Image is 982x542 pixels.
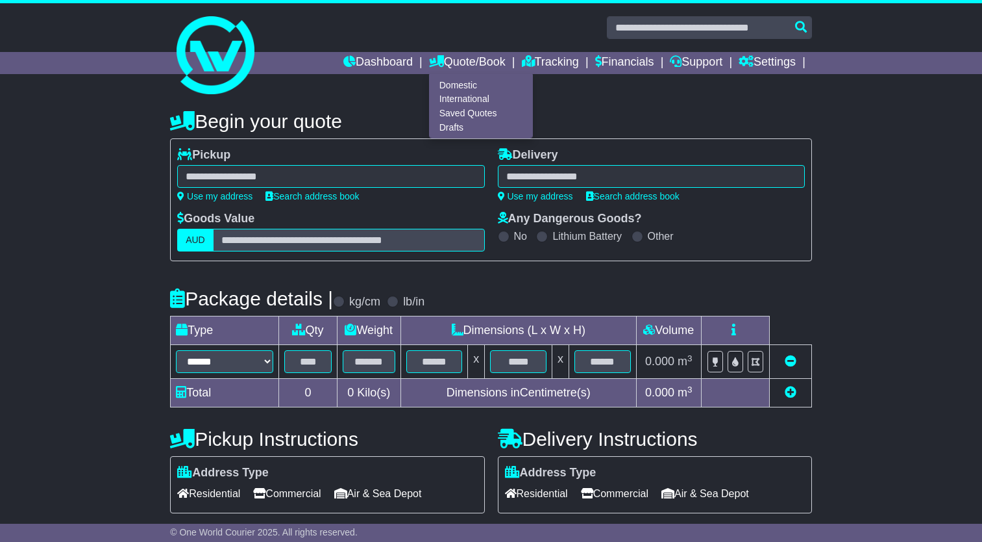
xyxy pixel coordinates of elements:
[334,484,422,504] span: Air & Sea Depot
[739,52,796,74] a: Settings
[177,466,269,480] label: Address Type
[785,386,796,399] a: Add new item
[177,229,214,252] label: AUD
[430,120,532,135] a: Drafts
[498,428,812,450] h4: Delivery Instructions
[170,428,484,450] h4: Pickup Instructions
[678,355,693,368] span: m
[170,288,333,309] h4: Package details |
[498,191,573,201] a: Use my address
[279,316,338,345] td: Qty
[636,316,701,345] td: Volume
[498,212,642,226] label: Any Dangerous Goods?
[429,74,533,138] div: Quote/Book
[429,52,506,74] a: Quote/Book
[403,295,424,309] label: lb/in
[349,295,380,309] label: kg/cm
[687,385,693,394] sup: 3
[430,92,532,107] a: International
[670,52,722,74] a: Support
[505,484,568,504] span: Residential
[170,527,358,537] span: © One World Courier 2025. All rights reserved.
[552,345,569,379] td: x
[522,52,579,74] a: Tracking
[468,345,485,379] td: x
[505,466,596,480] label: Address Type
[514,230,527,242] label: No
[552,230,622,242] label: Lithium Battery
[430,107,532,121] a: Saved Quotes
[678,386,693,399] span: m
[498,148,558,162] label: Delivery
[400,316,636,345] td: Dimensions (L x W x H)
[645,355,674,368] span: 0.000
[177,191,252,201] a: Use my address
[279,379,338,407] td: 0
[337,379,400,407] td: Kilo(s)
[177,148,230,162] label: Pickup
[343,52,413,74] a: Dashboard
[645,386,674,399] span: 0.000
[171,379,279,407] td: Total
[661,484,749,504] span: Air & Sea Depot
[400,379,636,407] td: Dimensions in Centimetre(s)
[177,484,240,504] span: Residential
[586,191,680,201] a: Search address book
[170,110,812,132] h4: Begin your quote
[595,52,654,74] a: Financials
[171,316,279,345] td: Type
[687,354,693,363] sup: 3
[430,78,532,92] a: Domestic
[581,484,648,504] span: Commercial
[177,212,254,226] label: Goods Value
[265,191,359,201] a: Search address book
[648,230,674,242] label: Other
[785,355,796,368] a: Remove this item
[253,484,321,504] span: Commercial
[347,386,354,399] span: 0
[337,316,400,345] td: Weight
